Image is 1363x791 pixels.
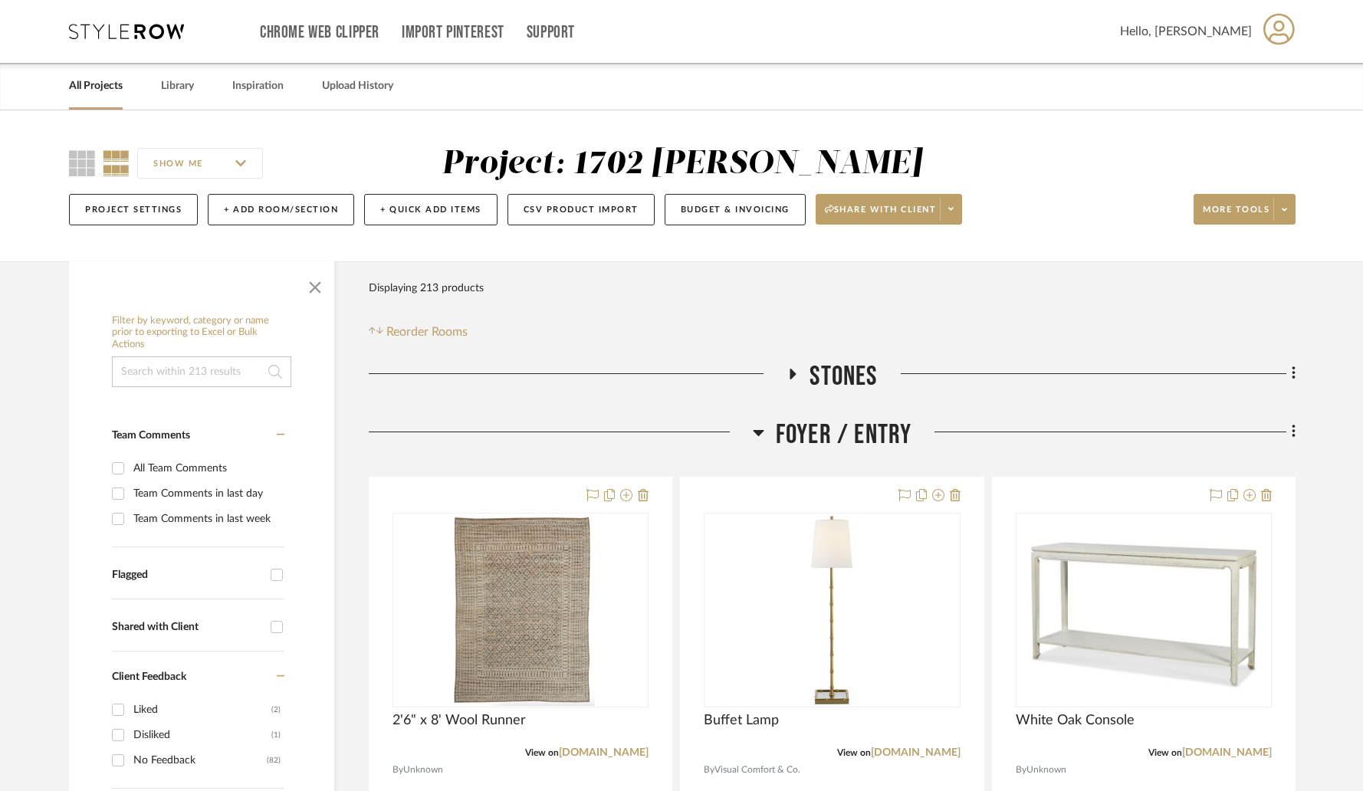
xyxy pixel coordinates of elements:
div: All Team Comments [133,456,281,481]
span: More tools [1203,204,1269,227]
span: Hello, [PERSON_NAME] [1120,22,1252,41]
span: Visual Comfort & Co. [714,763,800,777]
a: All Projects [69,76,123,97]
div: (1) [271,723,281,747]
button: More tools [1194,194,1296,225]
span: Buffet Lamp [704,712,779,729]
button: + Add Room/Section [208,194,354,225]
div: Project: 1702 [PERSON_NAME] [442,148,922,180]
div: Flagged [112,569,263,582]
span: By [392,763,403,777]
div: Displaying 213 products [369,273,484,304]
div: Liked [133,697,271,722]
span: Reorder Rooms [386,323,468,341]
span: White Oak Console [1016,712,1135,729]
span: 2'6" x 8' Wool Runner [392,712,526,729]
input: Search within 213 results [112,356,291,387]
span: View on [837,748,871,757]
div: No Feedback [133,748,267,773]
span: Stones [810,360,877,393]
span: Client Feedback [112,671,186,682]
button: Reorder Rooms [369,323,468,341]
span: By [1016,763,1026,777]
div: Disliked [133,723,271,747]
div: Team Comments in last week [133,507,281,531]
span: Team Comments [112,430,190,441]
a: [DOMAIN_NAME] [559,747,649,758]
span: Foyer / Entry [776,418,912,451]
div: 0 [704,514,959,707]
button: + Quick Add Items [364,194,498,225]
button: Close [300,269,330,300]
h6: Filter by keyword, category or name prior to exporting to Excel or Bulk Actions [112,315,291,351]
a: Chrome Web Clipper [260,26,379,39]
button: Project Settings [69,194,198,225]
span: Unknown [1026,763,1066,777]
img: White Oak Console [1017,515,1270,704]
span: View on [1148,748,1182,757]
div: Shared with Client [112,621,263,634]
a: [DOMAIN_NAME] [1182,747,1272,758]
span: By [704,763,714,777]
a: Support [527,26,575,39]
a: Upload History [322,76,393,97]
div: (2) [271,697,281,722]
div: Team Comments in last day [133,481,281,506]
a: Import Pinterest [402,26,504,39]
a: [DOMAIN_NAME] [871,747,961,758]
a: Inspiration [232,76,284,97]
button: Share with client [816,194,963,225]
img: Buffet Lamp [736,514,928,706]
div: (82) [267,748,281,773]
span: View on [525,748,559,757]
a: Library [161,76,194,97]
button: Budget & Invoicing [665,194,806,225]
span: Share with client [825,204,937,227]
img: 2'6" x 8' Wool Runner [447,514,595,706]
button: CSV Product Import [507,194,655,225]
span: Unknown [403,763,443,777]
